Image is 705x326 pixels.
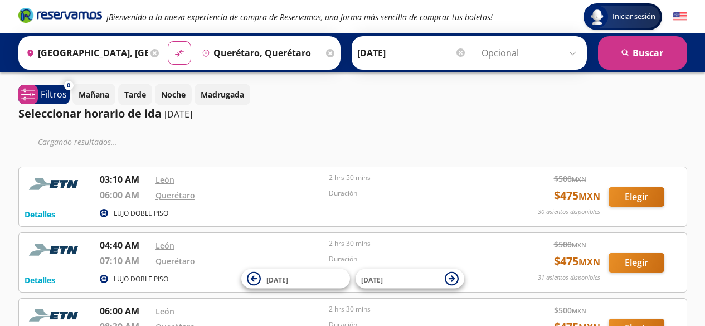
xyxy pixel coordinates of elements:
[538,273,600,283] p: 31 asientos disponibles
[79,89,109,100] p: Mañana
[41,87,67,101] p: Filtros
[554,304,586,316] span: $ 500
[106,12,493,22] em: ¡Bienvenido a la nueva experiencia de compra de Reservamos, una forma más sencilla de comprar tus...
[578,256,600,268] small: MXN
[164,108,192,121] p: [DATE]
[356,269,464,289] button: [DATE]
[100,254,150,267] p: 07:10 AM
[554,187,600,204] span: $ 475
[155,240,174,251] a: León
[155,190,195,201] a: Querétaro
[329,254,497,264] p: Duración
[361,275,383,284] span: [DATE]
[155,84,192,105] button: Noche
[25,173,86,195] img: RESERVAMOS
[161,89,186,100] p: Noche
[201,89,244,100] p: Madrugada
[554,173,586,184] span: $ 500
[329,239,497,249] p: 2 hrs 30 mins
[18,85,70,104] button: 0Filtros
[25,239,86,261] img: RESERVAMOS
[572,175,586,183] small: MXN
[673,10,687,24] button: English
[241,269,350,289] button: [DATE]
[572,306,586,315] small: MXN
[25,274,55,286] button: Detalles
[72,84,115,105] button: Mañana
[100,173,150,186] p: 03:10 AM
[554,253,600,270] span: $ 475
[598,36,687,70] button: Buscar
[100,188,150,202] p: 06:00 AM
[155,174,174,185] a: León
[609,253,664,273] button: Elegir
[195,84,250,105] button: Madrugada
[608,11,660,22] span: Iniciar sesión
[197,39,323,67] input: Buscar Destino
[572,241,586,249] small: MXN
[554,239,586,250] span: $ 500
[155,256,195,266] a: Querétaro
[118,84,152,105] button: Tarde
[22,39,148,67] input: Buscar Origen
[114,208,168,218] p: LUJO DOBLE PISO
[18,7,102,23] i: Brand Logo
[155,306,174,317] a: León
[114,274,168,284] p: LUJO DOBLE PISO
[578,190,600,202] small: MXN
[538,207,600,217] p: 30 asientos disponibles
[38,137,118,147] em: Cargando resultados ...
[266,275,288,284] span: [DATE]
[357,39,466,67] input: Elegir Fecha
[482,39,581,67] input: Opcional
[329,304,497,314] p: 2 hrs 30 mins
[18,7,102,27] a: Brand Logo
[609,187,664,207] button: Elegir
[329,188,497,198] p: Duración
[100,304,150,318] p: 06:00 AM
[18,105,162,122] p: Seleccionar horario de ida
[100,239,150,252] p: 04:40 AM
[329,173,497,183] p: 2 hrs 50 mins
[67,81,70,90] span: 0
[124,89,146,100] p: Tarde
[25,208,55,220] button: Detalles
